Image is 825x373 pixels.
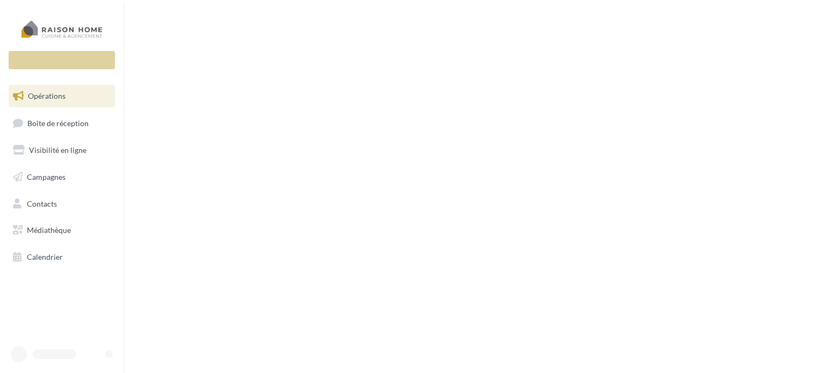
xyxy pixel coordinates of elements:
[27,118,89,127] span: Boîte de réception
[27,225,71,235] span: Médiathèque
[6,139,117,162] a: Visibilité en ligne
[6,85,117,107] a: Opérations
[9,51,115,69] div: Nouvelle campagne
[27,252,63,261] span: Calendrier
[6,112,117,135] a: Boîte de réception
[27,172,66,181] span: Campagnes
[28,91,66,100] span: Opérations
[6,219,117,242] a: Médiathèque
[6,193,117,215] a: Contacts
[6,166,117,188] a: Campagnes
[27,199,57,208] span: Contacts
[6,246,117,268] a: Calendrier
[29,145,86,155] span: Visibilité en ligne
